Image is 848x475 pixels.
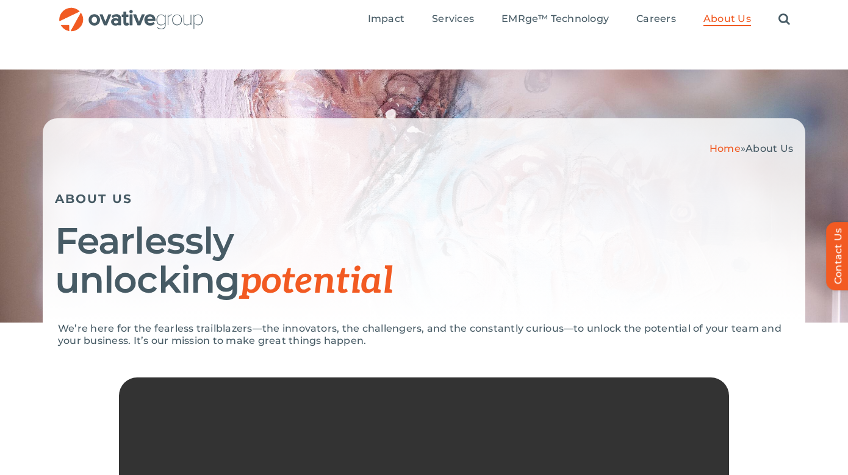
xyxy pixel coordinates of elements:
a: Careers [636,13,676,26]
span: potential [240,260,393,304]
span: Impact [368,13,404,25]
span: About Us [703,13,751,25]
a: EMRge™ Technology [501,13,609,26]
a: Home [710,143,741,154]
h5: ABOUT US [55,191,793,206]
h1: Fearlessly unlocking [55,221,793,301]
span: » [710,143,793,154]
span: EMRge™ Technology [501,13,609,25]
a: Search [778,13,790,26]
a: About Us [703,13,751,26]
a: Services [432,13,474,26]
span: Services [432,13,474,25]
a: Impact [368,13,404,26]
span: Careers [636,13,676,25]
span: About Us [746,143,793,154]
p: We’re here for the fearless trailblazers—the innovators, the challengers, and the constantly curi... [58,323,790,347]
a: OG_Full_horizontal_RGB [58,6,204,18]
